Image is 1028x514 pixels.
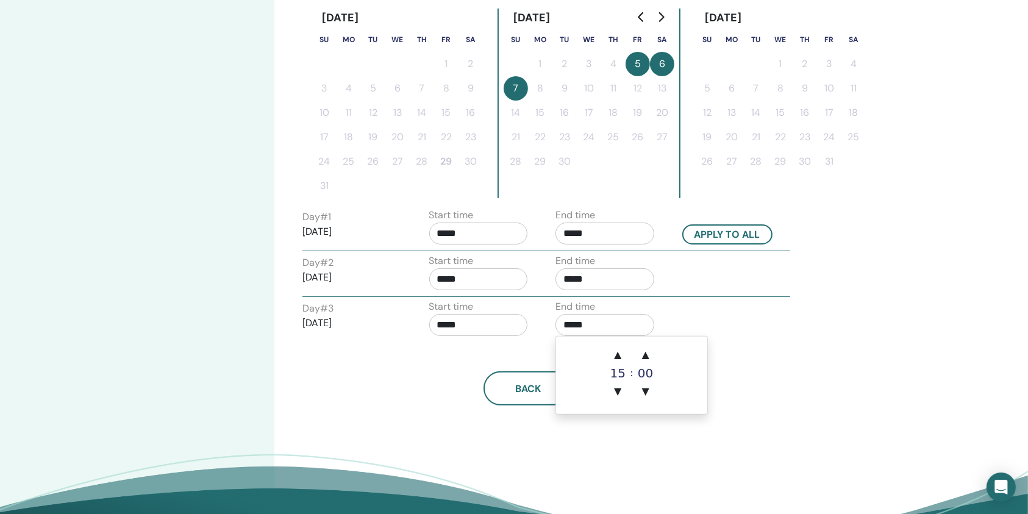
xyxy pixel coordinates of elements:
[361,76,385,101] button: 5
[361,125,385,149] button: 19
[744,125,768,149] button: 21
[528,149,552,174] button: 29
[601,101,626,125] button: 18
[385,101,410,125] button: 13
[817,149,841,174] button: 31
[650,27,674,52] th: Saturday
[768,125,793,149] button: 22
[555,299,595,314] label: End time
[577,101,601,125] button: 17
[577,52,601,76] button: 3
[410,76,434,101] button: 7
[601,27,626,52] th: Thursday
[555,208,595,223] label: End time
[459,27,483,52] th: Saturday
[302,270,401,285] p: [DATE]
[528,76,552,101] button: 8
[650,101,674,125] button: 20
[429,208,474,223] label: Start time
[719,125,744,149] button: 20
[601,52,626,76] button: 4
[601,76,626,101] button: 11
[312,149,337,174] button: 24
[434,52,459,76] button: 1
[337,149,361,174] button: 25
[577,125,601,149] button: 24
[504,149,528,174] button: 28
[434,76,459,101] button: 8
[768,76,793,101] button: 8
[793,52,817,76] button: 2
[817,27,841,52] th: Friday
[793,101,817,125] button: 16
[312,76,337,101] button: 3
[744,76,768,101] button: 7
[793,125,817,149] button: 23
[459,101,483,125] button: 16
[744,149,768,174] button: 28
[302,301,334,316] label: Day # 3
[410,149,434,174] button: 28
[744,101,768,125] button: 14
[626,76,650,101] button: 12
[555,254,595,268] label: End time
[459,149,483,174] button: 30
[634,367,658,379] div: 00
[626,27,650,52] th: Friday
[410,101,434,125] button: 14
[361,149,385,174] button: 26
[302,210,331,224] label: Day # 1
[504,76,528,101] button: 7
[793,76,817,101] button: 9
[337,27,361,52] th: Monday
[605,379,630,404] span: ▼
[385,125,410,149] button: 20
[337,125,361,149] button: 18
[626,52,650,76] button: 5
[695,101,719,125] button: 12
[695,9,752,27] div: [DATE]
[817,101,841,125] button: 17
[719,101,744,125] button: 13
[552,125,577,149] button: 23
[434,149,459,174] button: 29
[650,125,674,149] button: 27
[634,379,658,404] span: ▼
[695,27,719,52] th: Sunday
[302,255,334,270] label: Day # 2
[630,343,633,404] div: :
[719,76,744,101] button: 6
[768,101,793,125] button: 15
[312,101,337,125] button: 10
[632,5,651,29] button: Go to previous month
[434,27,459,52] th: Friday
[768,52,793,76] button: 1
[552,52,577,76] button: 2
[768,149,793,174] button: 29
[841,52,866,76] button: 4
[504,101,528,125] button: 14
[504,9,560,27] div: [DATE]
[650,52,674,76] button: 6
[552,76,577,101] button: 9
[361,101,385,125] button: 12
[312,9,369,27] div: [DATE]
[605,367,630,379] div: 15
[626,125,650,149] button: 26
[841,101,866,125] button: 18
[552,149,577,174] button: 30
[385,149,410,174] button: 27
[577,27,601,52] th: Wednesday
[385,76,410,101] button: 6
[793,149,817,174] button: 30
[429,254,474,268] label: Start time
[459,125,483,149] button: 23
[528,125,552,149] button: 22
[504,125,528,149] button: 21
[768,27,793,52] th: Wednesday
[312,174,337,198] button: 31
[459,52,483,76] button: 2
[605,343,630,367] span: ▲
[744,27,768,52] th: Tuesday
[841,125,866,149] button: 25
